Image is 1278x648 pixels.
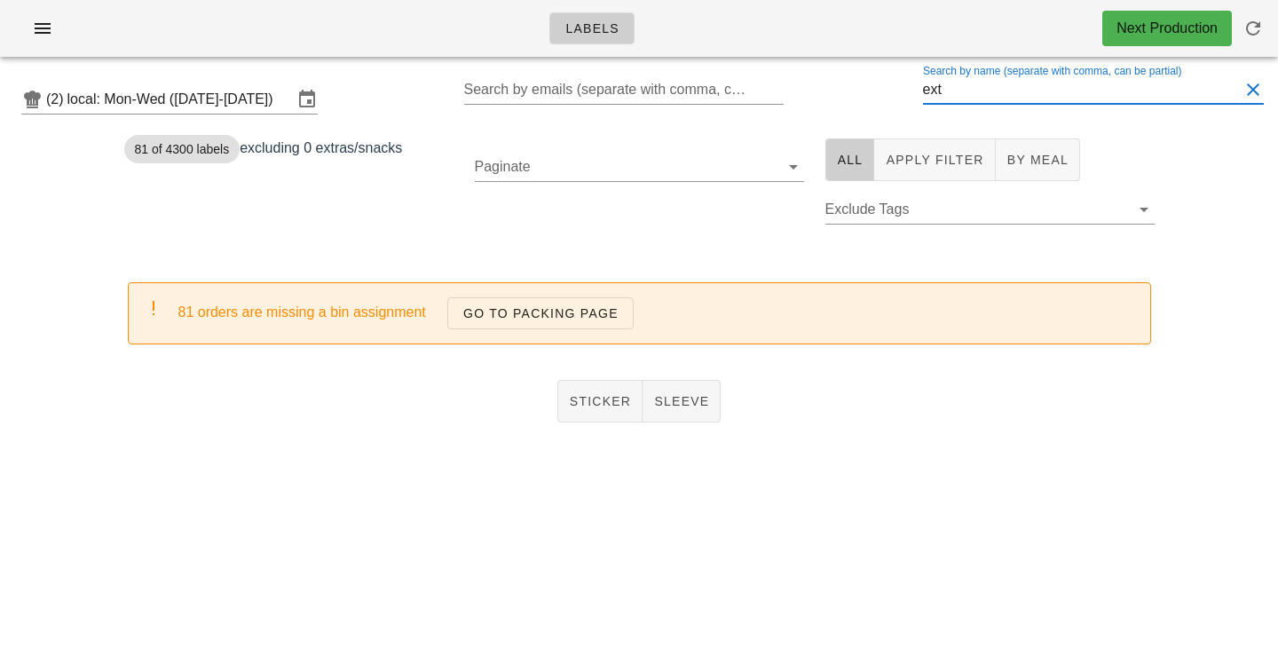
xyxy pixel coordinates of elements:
[178,297,1136,329] div: 81 orders are missing a bin assignment
[475,153,804,181] div: Paginate
[923,65,1181,78] label: Search by name (separate with comma, can be partial)
[569,394,632,408] span: Sticker
[46,91,67,108] div: (2)
[874,138,995,181] button: Apply Filter
[996,138,1080,181] button: By Meal
[653,394,709,408] span: Sleeve
[837,153,864,167] span: All
[1006,153,1069,167] span: By Meal
[1116,18,1218,39] div: Next Production
[447,297,634,329] a: Go to Packing Page
[825,195,1155,224] div: Exclude Tags
[462,306,619,320] span: Go to Packing Page
[114,128,464,254] div: excluding 0 extras/snacks
[549,12,635,44] a: Labels
[557,380,643,423] button: Sticker
[564,21,619,36] span: Labels
[1242,79,1264,100] button: Clear Search by name (separate with comma, can be partial)
[135,135,230,163] span: 81 of 4300 labels
[643,380,721,423] button: Sleeve
[825,138,875,181] button: All
[885,153,983,167] span: Apply Filter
